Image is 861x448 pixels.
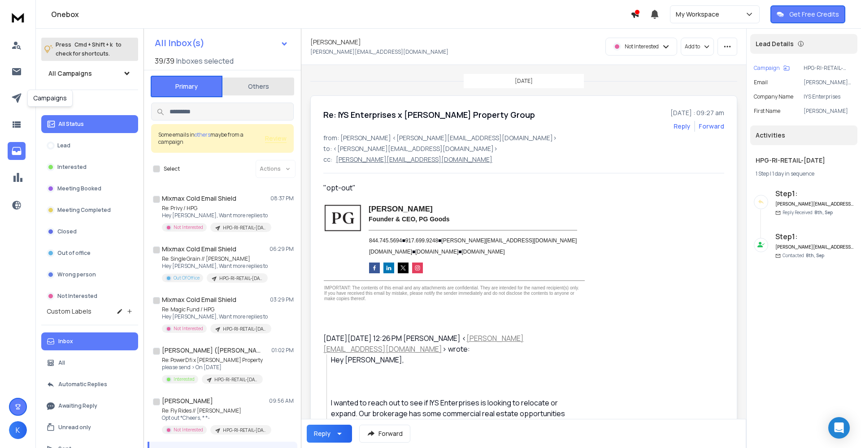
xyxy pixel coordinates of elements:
p: Out of office [57,250,91,257]
h6: [PERSON_NAME][EMAIL_ADDRESS][DOMAIN_NAME] [775,244,854,250]
p: IYS Enterprises [804,93,854,100]
div: Campaigns [27,90,73,107]
p: please send > On [DATE] [162,364,263,371]
h3: Inboxes selected [176,56,234,66]
p: Contacted [783,252,824,259]
span: Founder & CEO, [369,215,419,223]
p: cc: [323,155,332,164]
span: PG Goods [419,215,449,223]
p: [PERSON_NAME] [804,108,854,115]
p: to: <[PERSON_NAME][EMAIL_ADDRESS][DOMAIN_NAME]> [323,144,724,153]
p: Re: PowerDfi x [PERSON_NAME] Property [162,357,263,364]
button: Automatic Replies [41,375,138,393]
p: Wrong person [57,271,96,278]
button: Forward [359,425,410,443]
p: 03:29 PM [270,296,294,303]
p: Inbox [58,338,73,345]
button: K [9,421,27,439]
h6: [PERSON_NAME][EMAIL_ADDRESS][DOMAIN_NAME] [775,201,854,207]
p: Email [754,79,768,86]
h1: [PERSON_NAME] [310,38,361,47]
img: twitter [398,263,409,273]
button: Reply [674,122,691,131]
span: ■ ■ [369,237,577,244]
button: Reply [307,425,352,443]
button: Campaign [754,65,790,72]
p: HPG-RI-RETAIL-[DATE] [223,427,266,434]
p: Not Interested [57,293,97,300]
p: Company Name [754,93,793,100]
h6: Step 1 : [775,231,854,242]
p: Lead [57,142,70,149]
img: linkedin [383,263,394,273]
p: Not Interested [625,43,659,50]
span: others [195,131,210,138]
span: 1 Step [756,170,769,177]
p: [PERSON_NAME][EMAIL_ADDRESS][DOMAIN_NAME] [804,79,854,86]
a: [DOMAIN_NAME] [462,249,505,255]
p: Meeting Completed [57,207,111,214]
div: | [756,170,852,177]
h1: Mixmax Cold Email Shield [162,295,236,304]
button: Interested [41,158,138,176]
h3: Custom Labels [47,307,91,316]
p: IMPORTANT: The contents of this email and any attachments are confidential. They are intended for... [324,285,581,302]
p: Add to [685,43,700,50]
img: photo [324,204,361,232]
p: [PERSON_NAME][EMAIL_ADDRESS][DOMAIN_NAME] [336,155,492,164]
p: Interested [174,376,195,383]
p: 08:37 PM [270,195,294,202]
p: All [58,359,65,366]
div: Some emails in maybe from a campaign [158,131,265,146]
p: HPG-RI-RETAIL-[DATE] [804,65,854,72]
div: Open Intercom Messenger [828,417,850,439]
p: Re: Fly Rides // [PERSON_NAME] [162,407,270,414]
p: Meeting Booked [57,185,101,192]
button: Unread only [41,418,138,436]
button: Meeting Booked [41,180,138,198]
button: Awaiting Reply [41,397,138,415]
p: My Workspace [676,10,723,19]
button: Lead [41,137,138,155]
span: 8th, Sep [806,252,824,258]
h1: Mixmax Cold Email Shield [162,245,236,254]
p: HPG-RI-RETAIL-[DATE] [223,224,266,231]
p: Hey [PERSON_NAME], Want more replies to [162,212,270,219]
span: 39 / 39 [155,56,174,66]
span: ■ ■ [369,249,505,255]
p: 01:02 PM [271,347,294,354]
span: [PERSON_NAME][EMAIL_ADDRESS][DOMAIN_NAME] [441,237,577,244]
a: 844.745.5694 [369,237,402,244]
img: instagram [412,263,423,273]
button: Out of office [41,244,138,262]
a: [DOMAIN_NAME] [415,249,458,255]
p: Opt out *Cheers, * *- [162,414,270,422]
a: 917.699.9248 [405,237,438,244]
h1: All Inbox(s) [155,39,204,47]
h6: Step 1 : [775,188,854,199]
span: 8th, Sep [814,209,833,215]
p: 09:56 AM [269,397,294,405]
img: facebook [369,263,380,273]
button: Primary [151,76,222,97]
p: Hey [PERSON_NAME], Want more replies to [162,263,268,270]
button: All Status [41,115,138,133]
h1: HPG-RI-RETAIL-[DATE] [756,156,852,165]
button: Closed [41,223,138,241]
span: Cmd + Shift + k [73,39,114,50]
label: Select [164,165,180,172]
button: Others [222,77,294,96]
p: Interested [57,164,87,171]
h1: Re: IYS Enterprises x [PERSON_NAME] Property Group [323,108,535,121]
button: Get Free Credits [770,5,845,23]
p: Not Interested [174,325,203,332]
p: Re: Magic Fund / HPG [162,306,270,313]
a: [DOMAIN_NAME] [369,249,412,255]
p: HPG-RI-RETAIL-[DATE] [214,376,257,383]
p: Automatic Replies [58,381,107,388]
button: Review [265,134,287,143]
p: [DATE] [515,78,533,85]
